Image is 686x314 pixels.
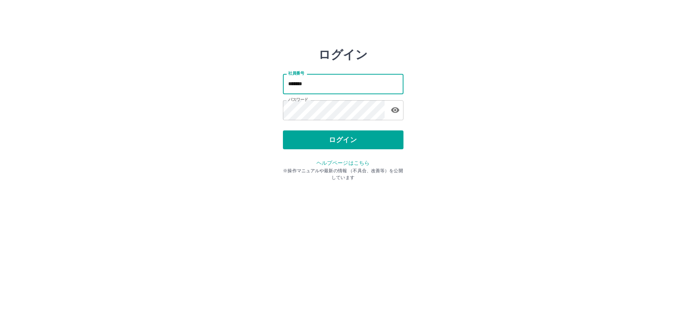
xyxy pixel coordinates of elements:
[288,97,308,103] label: パスワード
[316,160,370,166] a: ヘルプページはこちら
[283,167,403,181] p: ※操作マニュアルや最新の情報 （不具合、改善等）を公開しています
[288,70,304,76] label: 社員番号
[318,47,368,62] h2: ログイン
[283,130,403,149] button: ログイン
